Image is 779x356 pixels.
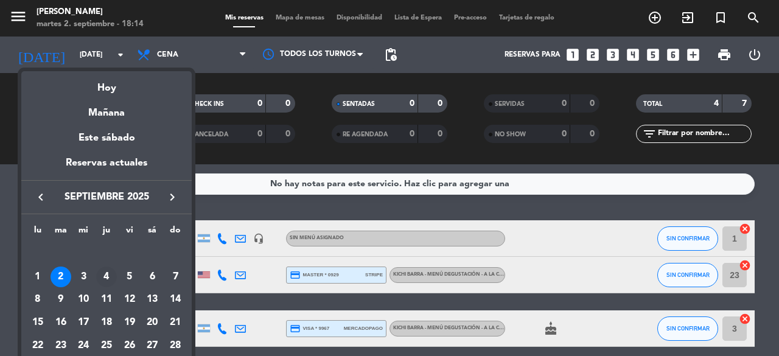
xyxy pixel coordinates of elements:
div: 23 [51,335,71,356]
td: 12 de septiembre de 2025 [118,288,141,311]
div: 2 [51,267,71,287]
th: viernes [118,223,141,242]
td: 19 de septiembre de 2025 [118,311,141,334]
th: martes [49,223,72,242]
div: 13 [142,289,162,310]
td: 21 de septiembre de 2025 [164,311,187,334]
div: 17 [73,312,94,333]
div: 26 [119,335,140,356]
div: 15 [27,312,48,333]
i: keyboard_arrow_left [33,190,48,204]
td: 16 de septiembre de 2025 [49,311,72,334]
td: 9 de septiembre de 2025 [49,288,72,311]
button: keyboard_arrow_right [161,189,183,205]
td: 11 de septiembre de 2025 [95,288,118,311]
td: 14 de septiembre de 2025 [164,288,187,311]
td: 5 de septiembre de 2025 [118,265,141,288]
div: 16 [51,312,71,333]
div: 8 [27,289,48,310]
td: SEP. [26,242,187,265]
div: 14 [165,289,186,310]
td: 13 de septiembre de 2025 [141,288,164,311]
div: 3 [73,267,94,287]
td: 7 de septiembre de 2025 [164,265,187,288]
td: 10 de septiembre de 2025 [72,288,95,311]
div: 9 [51,289,71,310]
span: septiembre 2025 [52,189,161,205]
div: 24 [73,335,94,356]
div: 1 [27,267,48,287]
td: 20 de septiembre de 2025 [141,311,164,334]
td: 3 de septiembre de 2025 [72,265,95,288]
th: domingo [164,223,187,242]
td: 1 de septiembre de 2025 [26,265,49,288]
div: 19 [119,312,140,333]
div: 4 [96,267,117,287]
div: 7 [165,267,186,287]
div: 22 [27,335,48,356]
div: 6 [142,267,162,287]
button: keyboard_arrow_left [30,189,52,205]
td: 2 de septiembre de 2025 [49,265,72,288]
div: 21 [165,312,186,333]
div: 12 [119,289,140,310]
td: 6 de septiembre de 2025 [141,265,164,288]
div: Reservas actuales [21,155,192,180]
div: 25 [96,335,117,356]
td: 17 de septiembre de 2025 [72,311,95,334]
td: 15 de septiembre de 2025 [26,311,49,334]
div: 5 [119,267,140,287]
div: Este sábado [21,121,192,155]
div: 11 [96,289,117,310]
div: 18 [96,312,117,333]
th: jueves [95,223,118,242]
div: 20 [142,312,162,333]
div: Mañana [21,96,192,121]
i: keyboard_arrow_right [165,190,180,204]
div: Hoy [21,71,192,96]
div: 27 [142,335,162,356]
th: miércoles [72,223,95,242]
div: 28 [165,335,186,356]
td: 18 de septiembre de 2025 [95,311,118,334]
td: 8 de septiembre de 2025 [26,288,49,311]
td: 4 de septiembre de 2025 [95,265,118,288]
th: sábado [141,223,164,242]
th: lunes [26,223,49,242]
div: 10 [73,289,94,310]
